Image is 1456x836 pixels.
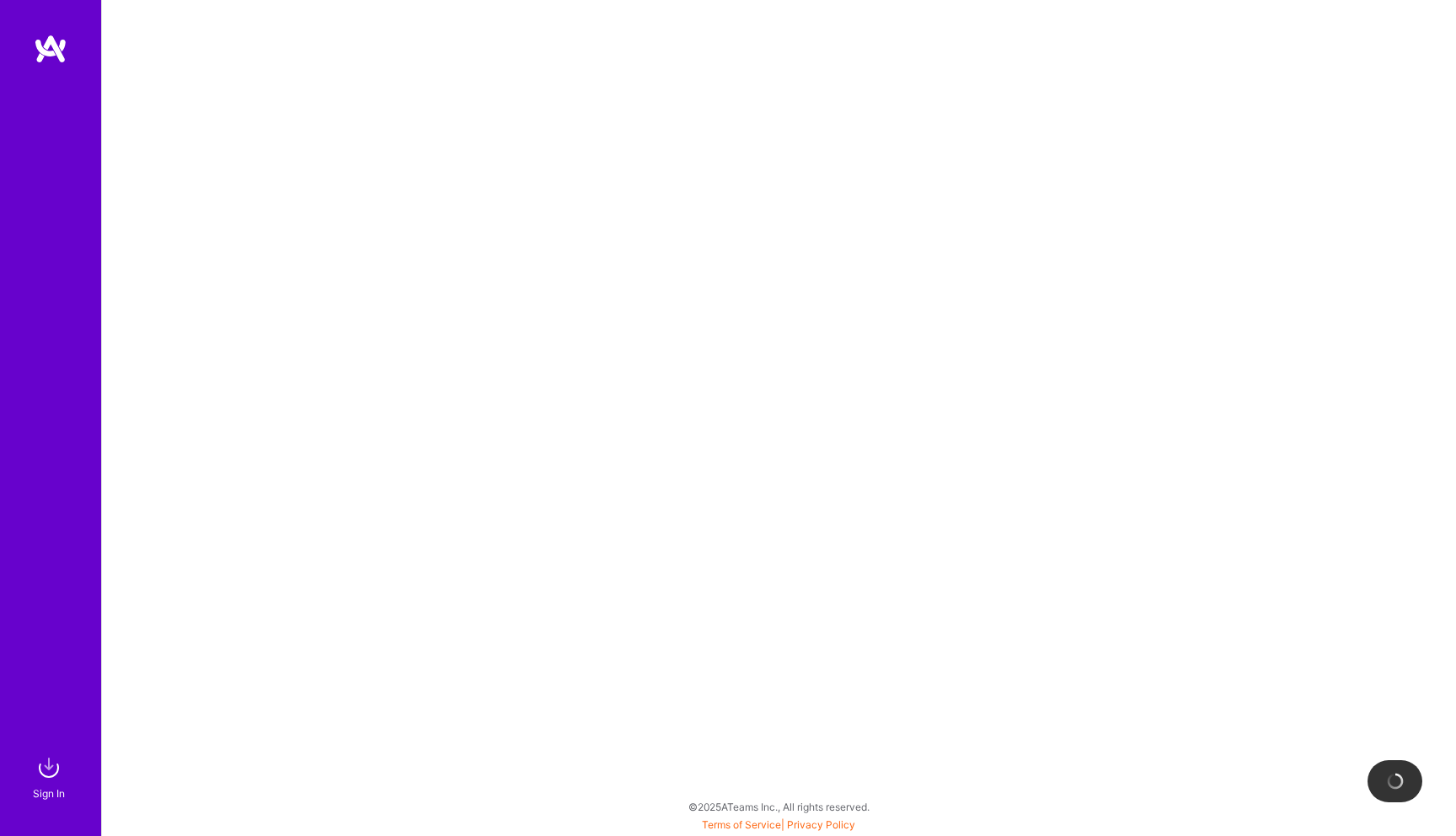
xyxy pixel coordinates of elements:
[33,785,65,802] div: Sign In
[702,818,781,831] a: Terms of Service
[35,751,66,802] a: sign inSign In
[32,751,66,785] img: sign in
[702,818,855,831] span: |
[1385,771,1405,791] img: loading
[34,34,67,64] img: logo
[101,785,1456,828] div: © 2025 ATeams Inc., All rights reserved.
[787,818,855,831] a: Privacy Policy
